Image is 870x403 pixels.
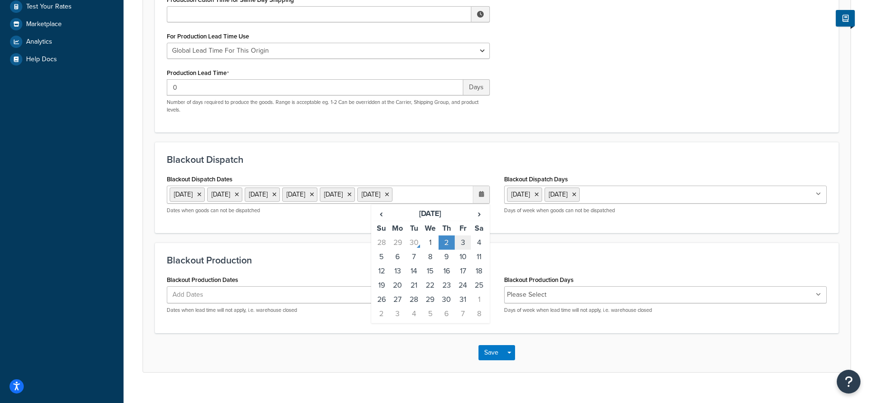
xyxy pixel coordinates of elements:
[455,250,471,264] td: 10
[422,264,438,278] td: 15
[373,292,390,307] td: 26
[471,250,487,264] td: 11
[837,370,860,394] button: Open Resource Center
[26,56,57,64] span: Help Docs
[373,278,390,292] td: 19
[167,154,827,165] h3: Blackout Dispatch
[439,278,455,292] td: 23
[504,176,568,183] label: Blackout Dispatch Days
[504,307,827,314] p: Days of week when lead time will not apply, i.e. warehouse closed
[455,292,471,307] td: 31
[455,278,471,292] td: 24
[374,207,389,220] span: ‹
[504,276,574,283] label: Blackout Production Days
[390,250,406,264] td: 6
[26,20,62,28] span: Marketplace
[390,221,406,236] th: Mo
[439,307,455,321] td: 6
[390,307,406,321] td: 3
[507,288,546,301] li: Please Select
[406,264,422,278] td: 14
[439,235,455,250] td: 2
[471,207,487,220] span: ›
[167,33,249,40] label: For Production Lead Time Use
[170,287,215,303] span: Add Dates
[406,250,422,264] td: 7
[390,292,406,307] td: 27
[471,307,487,321] td: 8
[406,292,422,307] td: 28
[836,10,855,27] button: Show Help Docs
[357,187,392,202] li: [DATE]
[167,69,229,77] label: Production Lead Time
[439,250,455,264] td: 9
[471,292,487,307] td: 1
[406,235,422,250] td: 30
[373,235,390,250] td: 28
[471,221,487,236] th: Sa
[167,307,490,314] p: Dates when lead time will not apply, i.e. warehouse closed
[422,250,438,264] td: 8
[7,33,116,50] a: Analytics
[455,264,471,278] td: 17
[373,307,390,321] td: 2
[478,345,504,360] button: Save
[167,207,490,214] p: Dates when goods can not be dispatched
[26,38,52,46] span: Analytics
[504,207,827,214] p: Days of week when goods can not be dispatched
[471,264,487,278] td: 18
[7,51,116,68] a: Help Docs
[7,16,116,33] a: Marketplace
[422,278,438,292] td: 22
[422,235,438,250] td: 1
[26,3,72,11] span: Test Your Rates
[406,278,422,292] td: 21
[390,206,471,221] th: [DATE]
[207,187,242,202] li: [DATE]
[170,187,205,202] li: [DATE]
[373,264,390,278] td: 12
[373,221,390,236] th: Su
[245,187,280,202] li: [DATE]
[282,187,317,202] li: [DATE]
[167,99,490,113] p: Number of days required to produce the goods. Range is acceptable eg. 1-2 Can be overridden at th...
[167,276,238,283] label: Blackout Production Dates
[455,221,471,236] th: Fr
[406,221,422,236] th: Tu
[439,264,455,278] td: 16
[439,221,455,236] th: Th
[390,264,406,278] td: 13
[471,235,487,250] td: 4
[549,189,567,199] span: [DATE]
[463,79,490,95] span: Days
[471,278,487,292] td: 25
[422,292,438,307] td: 29
[406,307,422,321] td: 4
[511,189,530,199] span: [DATE]
[167,255,827,265] h3: Blackout Production
[373,250,390,264] td: 5
[390,235,406,250] td: 29
[455,235,471,250] td: 3
[320,187,355,202] li: [DATE]
[167,176,232,183] label: Blackout Dispatch Dates
[439,292,455,307] td: 30
[422,221,438,236] th: We
[422,307,438,321] td: 5
[455,307,471,321] td: 7
[390,278,406,292] td: 20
